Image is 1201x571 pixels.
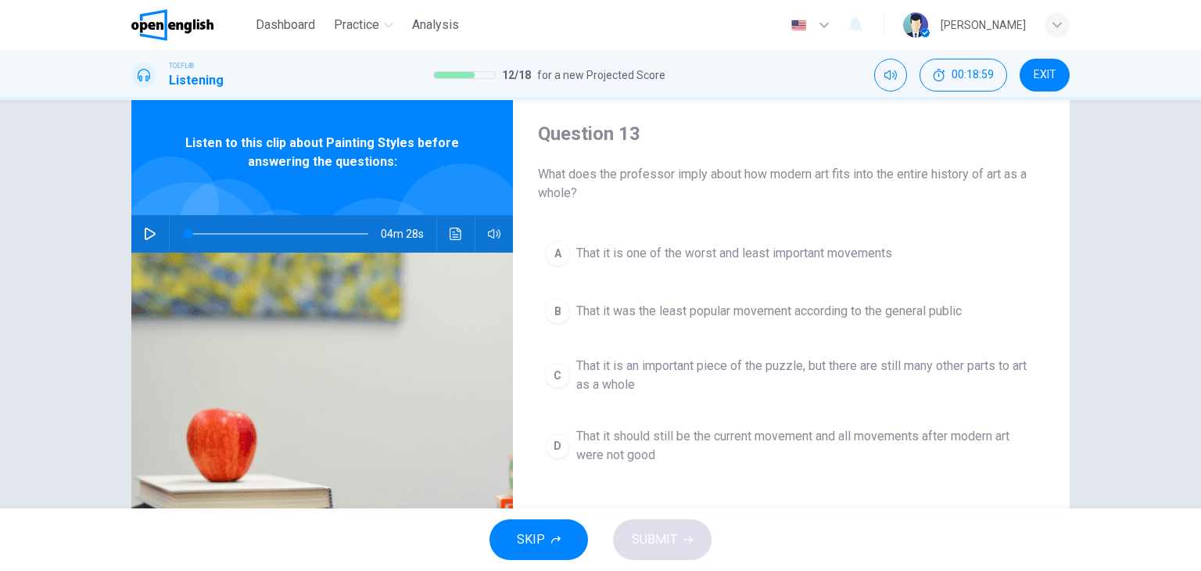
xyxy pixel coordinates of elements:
[789,20,808,31] img: en
[182,134,462,171] span: Listen to this clip about Painting Styles before answering the questions:
[249,11,321,39] button: Dashboard
[502,66,531,84] span: 12 / 18
[443,215,468,253] button: Click to see the audio transcription
[952,69,994,81] span: 00:18:59
[256,16,315,34] span: Dashboard
[576,357,1038,394] span: That it is an important piece of the puzzle, but there are still many other parts to art as a whole
[131,9,249,41] a: OpenEnglish logo
[328,11,400,39] button: Practice
[920,59,1007,92] div: Hide
[941,16,1026,34] div: [PERSON_NAME]
[538,121,1045,146] h4: Question 13
[517,529,545,551] span: SKIP
[576,244,892,263] span: That it is one of the worst and least important movements
[545,299,570,324] div: B
[545,433,570,458] div: D
[1020,59,1070,92] button: EXIT
[334,16,379,34] span: Practice
[576,302,962,321] span: That it was the least popular movement according to the general public
[169,71,224,90] h1: Listening
[538,420,1045,472] button: DThat it should still be the current movement and all movements after modern art were not good
[381,215,436,253] span: 04m 28s
[538,234,1045,273] button: AThat it is one of the worst and least important movements
[920,59,1007,92] button: 00:18:59
[538,292,1045,331] button: BThat it was the least popular movement according to the general public
[545,241,570,266] div: A
[903,13,928,38] img: Profile picture
[1034,69,1056,81] span: EXIT
[489,519,588,560] button: SKIP
[131,9,213,41] img: OpenEnglish logo
[537,66,665,84] span: for a new Projected Score
[576,427,1038,465] span: That it should still be the current movement and all movements after modern art were not good
[538,165,1045,203] span: What does the professor imply about how modern art fits into the entire history of art as a whole?
[545,363,570,388] div: C
[169,60,194,71] span: TOEFL®
[412,16,459,34] span: Analysis
[874,59,907,92] div: Mute
[538,350,1045,401] button: CThat it is an important piece of the puzzle, but there are still many other parts to art as a whole
[406,11,465,39] button: Analysis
